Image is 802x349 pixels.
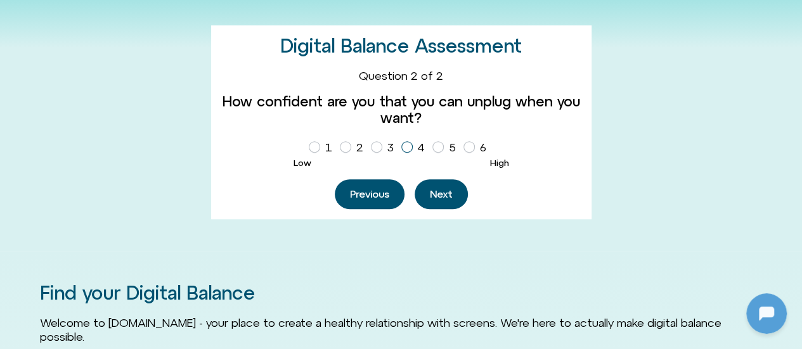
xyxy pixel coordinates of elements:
h2: Find your Digital Balance [40,282,763,303]
label: 3 [371,137,399,158]
button: Previous [335,179,404,209]
h2: Digital Balance Assessment [280,35,522,56]
label: 4 [401,137,430,158]
div: Question 2 of 2 [221,69,581,83]
label: 1 [309,137,337,158]
label: 5 [432,137,461,158]
span: Welcome to [DOMAIN_NAME] - your place to create a healthy relationship with screens. We're here t... [40,316,721,343]
label: 2 [340,137,368,158]
span: High [490,158,509,168]
span: Low [294,158,311,168]
form: Homepage Sign Up [221,69,581,209]
label: 6 [463,137,491,158]
iframe: Botpress [746,293,787,334]
button: Next [415,179,468,209]
label: How confident are you that you can unplug when you want? [221,93,581,127]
